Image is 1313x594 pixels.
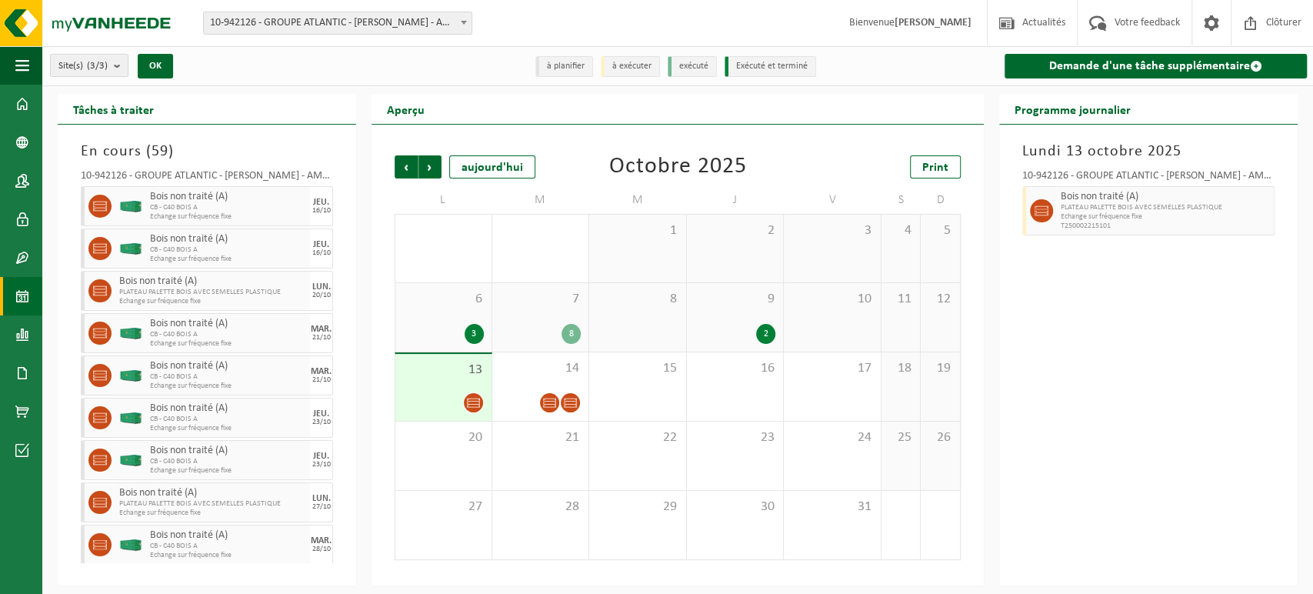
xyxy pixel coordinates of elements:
div: LUN. [312,494,331,503]
span: 14 [500,360,582,377]
div: 10-942126 - GROUPE ATLANTIC - [PERSON_NAME] - AMBB - [PERSON_NAME] [1022,171,1275,186]
span: Echange sur fréquence fixe [150,424,306,433]
span: 7 [500,291,582,308]
span: 24 [791,429,873,446]
img: HK-XC-40-GN-00 [119,328,142,339]
span: 19 [928,360,952,377]
span: 27 [403,499,484,516]
div: LUN. [312,282,331,292]
div: MAR. [311,325,332,334]
span: 16 [695,360,776,377]
span: 29 [597,499,678,516]
span: Echange sur fréquence fixe [150,255,306,264]
h2: Programme journalier [999,94,1146,124]
span: 6 [403,291,484,308]
span: T250002215101 [1061,222,1270,231]
div: JEU. [313,240,329,249]
span: CB - C40 BOIS A [150,372,306,382]
span: 13 [403,362,484,379]
span: 18 [889,360,913,377]
span: Bois non traité (A) [150,445,306,457]
span: 2 [695,222,776,239]
span: Echange sur fréquence fixe [150,382,306,391]
td: M [492,186,590,214]
img: HK-XC-40-GN-00 [119,455,142,466]
count: (3/3) [87,61,108,71]
span: Echange sur fréquence fixe [150,212,306,222]
div: 28/10 [312,546,331,553]
div: 16/10 [312,207,331,215]
div: 2 [756,324,775,344]
span: 10 [791,291,873,308]
div: 3 [465,324,484,344]
td: L [395,186,492,214]
span: Site(s) [58,55,108,78]
span: Echange sur fréquence fixe [150,466,306,476]
span: 26 [928,429,952,446]
td: S [881,186,921,214]
li: exécuté [668,56,717,77]
div: 27/10 [312,503,331,511]
span: 21 [500,429,582,446]
div: Octobre 2025 [609,155,747,179]
span: Suivant [418,155,442,179]
span: Echange sur fréquence fixe [1061,212,1270,222]
div: aujourd'hui [449,155,535,179]
a: Print [910,155,961,179]
span: 17 [791,360,873,377]
span: Bois non traité (A) [150,191,306,203]
span: 8 [597,291,678,308]
span: CB - C40 BOIS A [150,203,306,212]
span: PLATEAU PALETTE BOIS AVEC SEMELLES PLASTIQUE [119,288,306,297]
span: 5 [928,222,952,239]
span: Précédent [395,155,418,179]
div: 20/10 [312,292,331,299]
span: 23 [695,429,776,446]
button: Site(s)(3/3) [50,54,128,77]
span: CB - C40 BOIS A [150,457,306,466]
h3: Lundi 13 octobre 2025 [1022,140,1275,163]
span: Print [922,162,948,174]
div: 10-942126 - GROUPE ATLANTIC - [PERSON_NAME] - AMBB - [PERSON_NAME] [81,171,333,186]
div: 16/10 [312,249,331,257]
td: J [687,186,785,214]
span: Echange sur fréquence fixe [150,339,306,349]
td: D [921,186,961,214]
span: 4 [889,222,913,239]
span: Bois non traité (A) [150,402,306,415]
span: CB - C40 BOIS A [150,245,306,255]
span: Echange sur fréquence fixe [150,551,306,560]
span: Bois non traité (A) [119,487,306,499]
strong: [PERSON_NAME] [895,17,971,28]
div: MAR. [311,536,332,546]
span: CB - C40 BOIS A [150,542,306,551]
div: JEU. [313,452,329,461]
td: M [589,186,687,214]
h2: Aperçu [372,94,440,124]
span: 11 [889,291,913,308]
h2: Tâches à traiter [58,94,169,124]
li: Exécuté et terminé [725,56,816,77]
span: PLATEAU PALETTE BOIS AVEC SEMELLES PLASTIQUE [119,499,306,509]
div: 21/10 [312,376,331,384]
span: PLATEAU PALETTE BOIS AVEC SEMELLES PLASTIQUE [1061,203,1270,212]
div: JEU. [313,198,329,207]
span: Bois non traité (A) [119,275,306,288]
span: CB - C40 BOIS A [150,330,306,339]
div: 8 [562,324,581,344]
div: MAR. [311,367,332,376]
span: 10-942126 - GROUPE ATLANTIC - MERVILLE BILLY BERCLAU - AMBB - BILLY BERCLAU [203,12,472,35]
div: 23/10 [312,461,331,469]
td: V [784,186,881,214]
span: 1 [597,222,678,239]
li: à planifier [535,56,593,77]
span: 25 [889,429,913,446]
span: 20 [403,429,484,446]
span: 3 [791,222,873,239]
span: CB - C40 BOIS A [150,415,306,424]
span: 59 [152,144,168,159]
span: 10-942126 - GROUPE ATLANTIC - MERVILLE BILLY BERCLAU - AMBB - BILLY BERCLAU [204,12,472,34]
h3: En cours ( ) [81,140,333,163]
img: HK-XC-40-GN-00 [119,539,142,551]
li: à exécuter [601,56,660,77]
